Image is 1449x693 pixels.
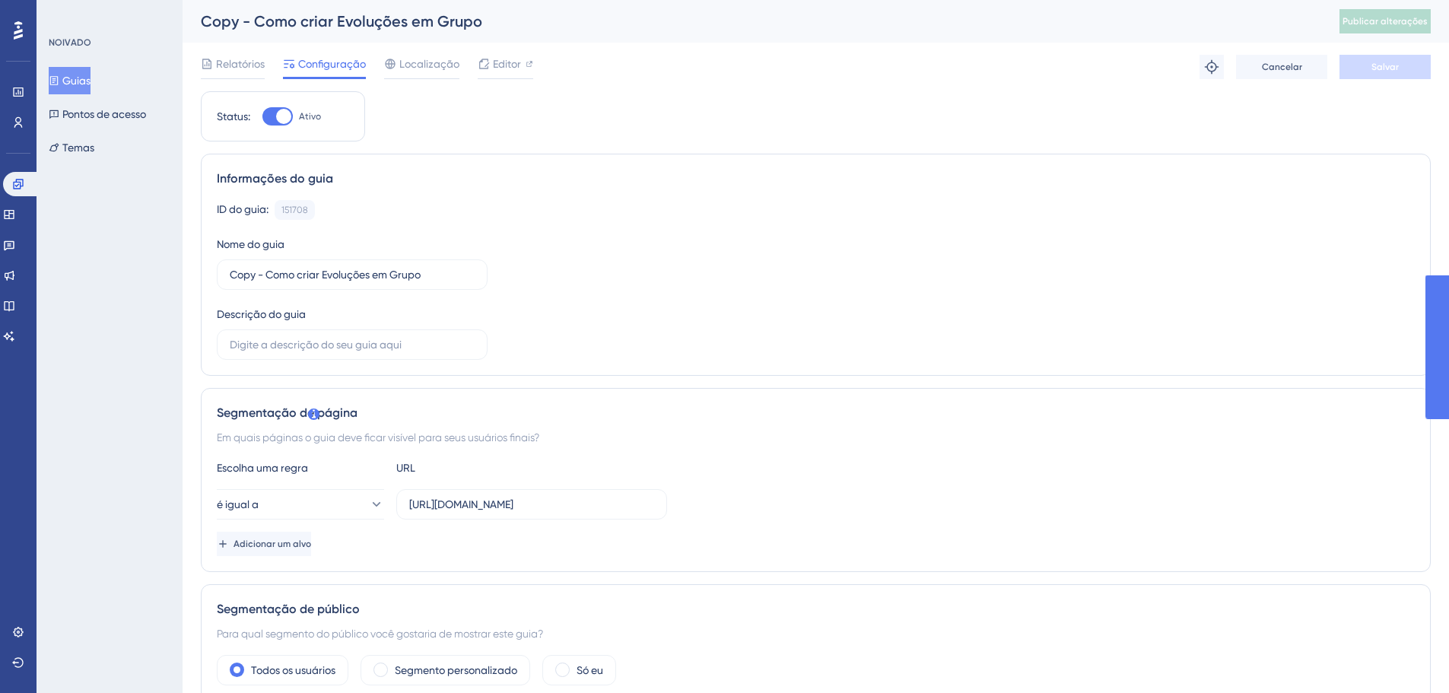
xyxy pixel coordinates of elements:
font: ID do guia: [217,203,269,215]
font: NOIVADO [49,37,91,48]
button: Cancelar [1236,55,1327,79]
font: Descrição do guia [217,308,306,320]
font: Editor [493,58,521,70]
iframe: Iniciador do Assistente de IA do UserGuiding [1385,633,1431,679]
font: Todos os usuários [251,664,335,676]
font: Copy - Como criar Evoluções em Grupo [201,12,482,30]
font: Relatórios [216,58,265,70]
font: Ativo [299,111,321,122]
font: Segmentação de público [217,602,360,616]
font: Publicar alterações [1343,16,1428,27]
font: Escolha uma regra [217,462,308,474]
font: Configuração [298,58,366,70]
input: Digite a descrição do seu guia aqui [230,336,475,353]
font: Temas [62,141,94,154]
button: Publicar alterações [1339,9,1431,33]
button: é igual a [217,489,384,520]
font: Segmento personalizado [395,664,517,676]
button: Salvar [1339,55,1431,79]
font: Nome do guia [217,238,284,250]
input: Digite o nome do seu guia aqui [230,266,475,283]
input: seusite.com/caminho [409,496,654,513]
font: Só eu [577,664,603,676]
font: Adicionar um alvo [234,539,311,549]
font: Pontos de acesso [62,108,146,120]
font: URL [396,462,415,474]
font: Para qual segmento do público você gostaria de mostrar este guia? [217,628,543,640]
button: Guias [49,67,91,94]
button: Adicionar um alvo [217,532,311,556]
font: é igual a [217,498,259,510]
font: Segmentação de página [217,405,357,420]
button: Temas [49,134,94,161]
font: Salvar [1371,62,1399,72]
font: Em quais páginas o guia deve ficar visível para seus usuários finais? [217,431,539,443]
button: Pontos de acesso [49,100,146,128]
font: Status: [217,110,250,122]
font: 151708 [281,205,308,215]
font: Localização [399,58,459,70]
font: Informações do guia [217,171,333,186]
font: Guias [62,75,91,87]
font: Cancelar [1262,62,1302,72]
